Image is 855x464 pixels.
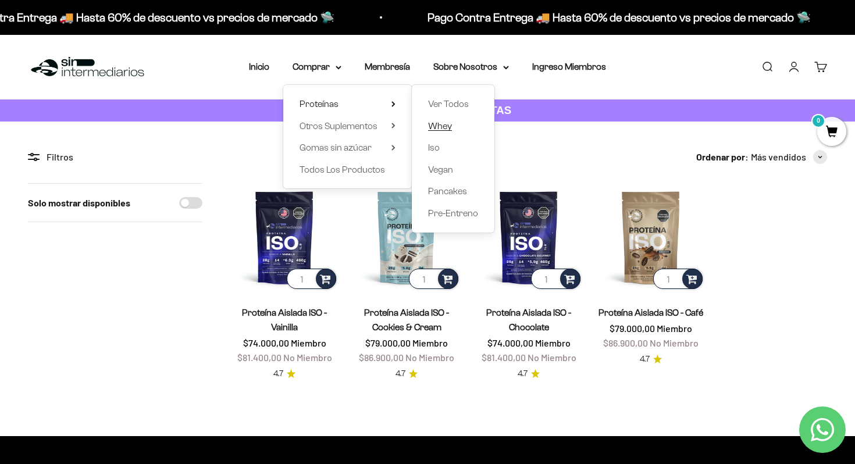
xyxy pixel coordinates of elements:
[291,337,326,348] span: Miembro
[405,352,454,363] span: No Miembro
[300,140,396,155] summary: Gomas sin azúcar
[300,142,372,152] span: Gomas sin azúcar
[428,142,440,152] span: Iso
[428,140,478,155] a: Iso
[300,97,396,112] summary: Proteínas
[640,353,650,366] span: 4.7
[650,337,699,348] span: No Miembro
[532,62,606,72] a: Ingreso Miembros
[603,337,648,348] span: $86.900,00
[428,184,478,199] a: Pancakes
[428,162,478,177] a: Vegan
[518,367,540,380] a: 4.74.7 de 5.0 estrellas
[300,119,396,134] summary: Otros Suplementos
[359,352,404,363] span: $86.900,00
[751,149,806,165] span: Más vendidos
[428,186,467,196] span: Pancakes
[300,162,396,177] a: Todos Los Productos
[428,121,452,131] span: Whey
[428,208,478,218] span: Pre-Entreno
[365,337,411,348] span: $79.000,00
[487,337,533,348] span: $74.000,00
[365,62,410,72] a: Membresía
[433,59,509,74] summary: Sobre Nosotros
[28,149,202,165] div: Filtros
[428,97,478,112] a: Ver Todos
[751,149,827,165] button: Más vendidos
[425,8,808,27] p: Pago Contra Entrega 🚚 Hasta 60% de descuento vs precios de mercado 🛸
[396,367,418,380] a: 4.74.7 de 5.0 estrellas
[657,323,692,334] span: Miembro
[535,337,571,348] span: Miembro
[242,308,327,332] a: Proteína Aislada ISO - Vainilla
[283,352,332,363] span: No Miembro
[237,352,282,363] span: $81.400,00
[396,367,405,380] span: 4.7
[273,367,295,380] a: 4.74.7 de 5.0 estrellas
[528,352,576,363] span: No Miembro
[428,165,453,174] span: Vegan
[300,165,385,174] span: Todos Los Productos
[610,323,655,334] span: $79.000,00
[598,308,703,317] a: Proteína Aislada ISO - Café
[412,337,448,348] span: Miembro
[273,367,283,380] span: 4.7
[817,126,846,139] a: 0
[428,206,478,221] a: Pre-Entreno
[696,149,749,165] span: Ordenar por:
[518,367,528,380] span: 4.7
[243,337,289,348] span: $74.000,00
[300,121,377,131] span: Otros Suplementos
[249,62,269,72] a: Inicio
[811,114,825,128] mark: 0
[482,352,526,363] span: $81.400,00
[300,99,339,109] span: Proteínas
[428,119,478,134] a: Whey
[428,99,469,109] span: Ver Todos
[486,308,571,332] a: Proteína Aislada ISO - Chocolate
[640,353,662,366] a: 4.74.7 de 5.0 estrellas
[364,308,449,332] a: Proteína Aislada ISO - Cookies & Cream
[293,59,341,74] summary: Comprar
[28,195,130,210] label: Solo mostrar disponibles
